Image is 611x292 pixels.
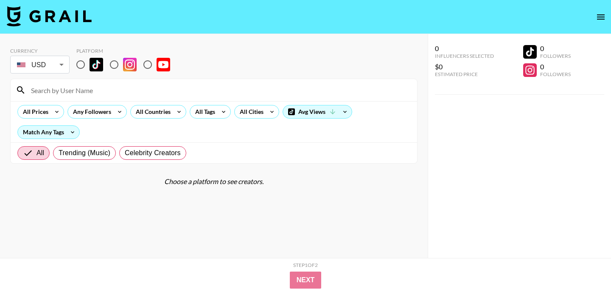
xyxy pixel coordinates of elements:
img: TikTok [90,58,103,71]
div: 0 [540,44,571,53]
div: Followers [540,71,571,77]
span: Trending (Music) [59,148,110,158]
div: Followers [540,53,571,59]
div: All Tags [190,105,217,118]
button: open drawer [592,9,609,26]
span: All [36,148,44,158]
button: Next [290,272,322,289]
div: 0 [435,44,494,53]
div: All Cities [235,105,265,118]
img: YouTube [157,58,170,71]
div: Currency [10,48,70,54]
div: All Countries [131,105,172,118]
div: Match Any Tags [18,126,79,139]
div: Choose a platform to see creators. [10,177,418,186]
div: 0 [540,62,571,71]
div: Estimated Price [435,71,494,77]
div: Step 1 of 2 [293,262,318,268]
input: Search by User Name [26,83,412,97]
div: Platform [76,48,177,54]
span: Celebrity Creators [125,148,181,158]
div: USD [12,57,68,72]
div: Any Followers [68,105,113,118]
div: All Prices [18,105,50,118]
div: $0 [435,62,494,71]
img: Instagram [123,58,137,71]
div: Influencers Selected [435,53,494,59]
img: Grail Talent [7,6,92,26]
div: Avg Views [283,105,352,118]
